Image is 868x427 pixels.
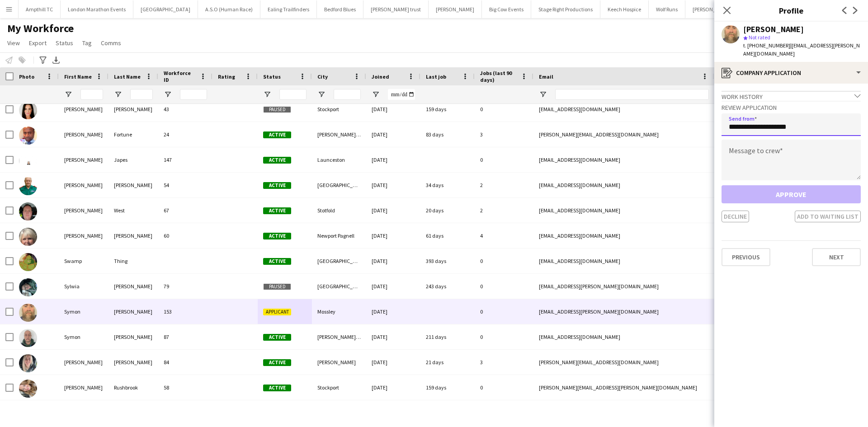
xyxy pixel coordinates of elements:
div: West [108,198,158,223]
a: Status [52,37,77,49]
img: Stuart West [19,202,37,221]
div: [PERSON_NAME] [108,324,158,349]
div: [PERSON_NAME][EMAIL_ADDRESS][PERSON_NAME][DOMAIN_NAME] [533,375,714,400]
div: [DATE] [366,299,420,324]
div: 21 days [420,350,475,375]
span: Rating [218,73,235,80]
div: 0 [475,147,533,172]
button: Open Filter Menu [164,90,172,99]
a: Comms [97,37,125,49]
app-action-btn: Export XLSX [51,55,61,66]
button: Bedford Blues [317,0,363,18]
button: Previous [722,248,770,266]
div: Stockport [312,97,366,122]
span: City [317,73,328,80]
div: [GEOGRAPHIC_DATA], [GEOGRAPHIC_DATA] [312,173,366,197]
div: 84 [158,350,212,375]
div: [DATE] [366,324,420,349]
div: 2 [475,198,533,223]
div: Mossley [312,299,366,324]
div: Buckingham [312,400,366,425]
span: Email [539,73,553,80]
div: 2 [475,173,533,197]
h3: Profile [714,5,868,16]
div: Swamp [59,249,108,273]
span: Last Name [114,73,141,80]
div: [GEOGRAPHIC_DATA] [312,249,366,273]
span: Active [263,334,291,341]
img: Stephen Fortune [19,127,37,145]
div: Work history [722,91,861,101]
div: 43 [158,97,212,122]
button: [PERSON_NAME] [429,0,482,18]
div: [PERSON_NAME] [59,97,108,122]
img: Swamp Thing [19,253,37,271]
div: [PERSON_NAME] [108,400,158,425]
span: Active [263,385,291,391]
button: Stage Right Productions [531,0,600,18]
div: 159 days [420,375,475,400]
div: [PERSON_NAME] [743,25,804,33]
div: 153 [158,299,212,324]
button: Open Filter Menu [114,90,122,99]
div: [PERSON_NAME][EMAIL_ADDRESS][PERSON_NAME][DOMAIN_NAME] [533,400,714,425]
img: Stephen Japes [19,152,37,170]
span: Comms [101,39,121,47]
input: Workforce ID Filter Input [180,89,207,100]
div: [PERSON_NAME] [108,350,158,375]
div: 0 [475,299,533,324]
div: Stockport [312,375,366,400]
div: [PERSON_NAME] [312,350,366,375]
div: 0 [475,400,533,425]
button: Next [812,248,861,266]
div: 140 [158,400,212,425]
div: [DATE] [366,400,420,425]
div: 0 [475,249,533,273]
a: Tag [79,37,95,49]
div: [PERSON_NAME] [59,223,108,248]
div: [EMAIL_ADDRESS][DOMAIN_NAME] [533,147,714,172]
button: Open Filter Menu [372,90,380,99]
div: 79 [158,274,212,299]
div: 243 days [420,274,475,299]
div: [PERSON_NAME][EMAIL_ADDRESS][DOMAIN_NAME] [533,350,714,375]
button: London Marathon Events [61,0,133,18]
div: 34 days [420,173,475,197]
div: [EMAIL_ADDRESS][DOMAIN_NAME] [533,223,714,248]
div: [EMAIL_ADDRESS][DOMAIN_NAME] [533,324,714,349]
app-action-btn: Advanced filters [38,55,48,66]
div: [PERSON_NAME] [108,274,158,299]
div: 87 [158,324,212,349]
div: [PERSON_NAME] [108,299,158,324]
span: Active [263,207,291,214]
button: Wolf Runs [649,0,685,18]
span: Active [263,182,291,189]
button: [GEOGRAPHIC_DATA] [133,0,198,18]
button: Open Filter Menu [263,90,271,99]
div: [PERSON_NAME] [59,173,108,197]
span: | [EMAIL_ADDRESS][PERSON_NAME][DOMAIN_NAME] [743,42,860,57]
img: Symon Spence [19,329,37,347]
div: [PERSON_NAME][GEOGRAPHIC_DATA] [312,324,366,349]
img: Tania Mc Manus [19,354,37,372]
div: 83 days [420,122,475,147]
div: [PERSON_NAME] [59,122,108,147]
div: 54 [158,173,212,197]
div: [PERSON_NAME] [108,173,158,197]
div: 58 [158,375,212,400]
div: 211 days [420,324,475,349]
span: Active [263,258,291,265]
button: Open Filter Menu [539,90,547,99]
div: 60 [158,223,212,248]
h3: Review Application [722,103,861,112]
div: [GEOGRAPHIC_DATA] [312,274,366,299]
div: 3 [475,350,533,375]
div: [EMAIL_ADDRESS][DOMAIN_NAME] [533,97,714,122]
button: Big Cow Events [482,0,531,18]
span: Paused [263,106,291,113]
div: [PERSON_NAME][EMAIL_ADDRESS][DOMAIN_NAME] [533,122,714,147]
div: [DATE] [366,173,420,197]
div: Fortune [108,122,158,147]
span: Workforce ID [164,70,196,83]
img: Susan Drake [19,228,37,246]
